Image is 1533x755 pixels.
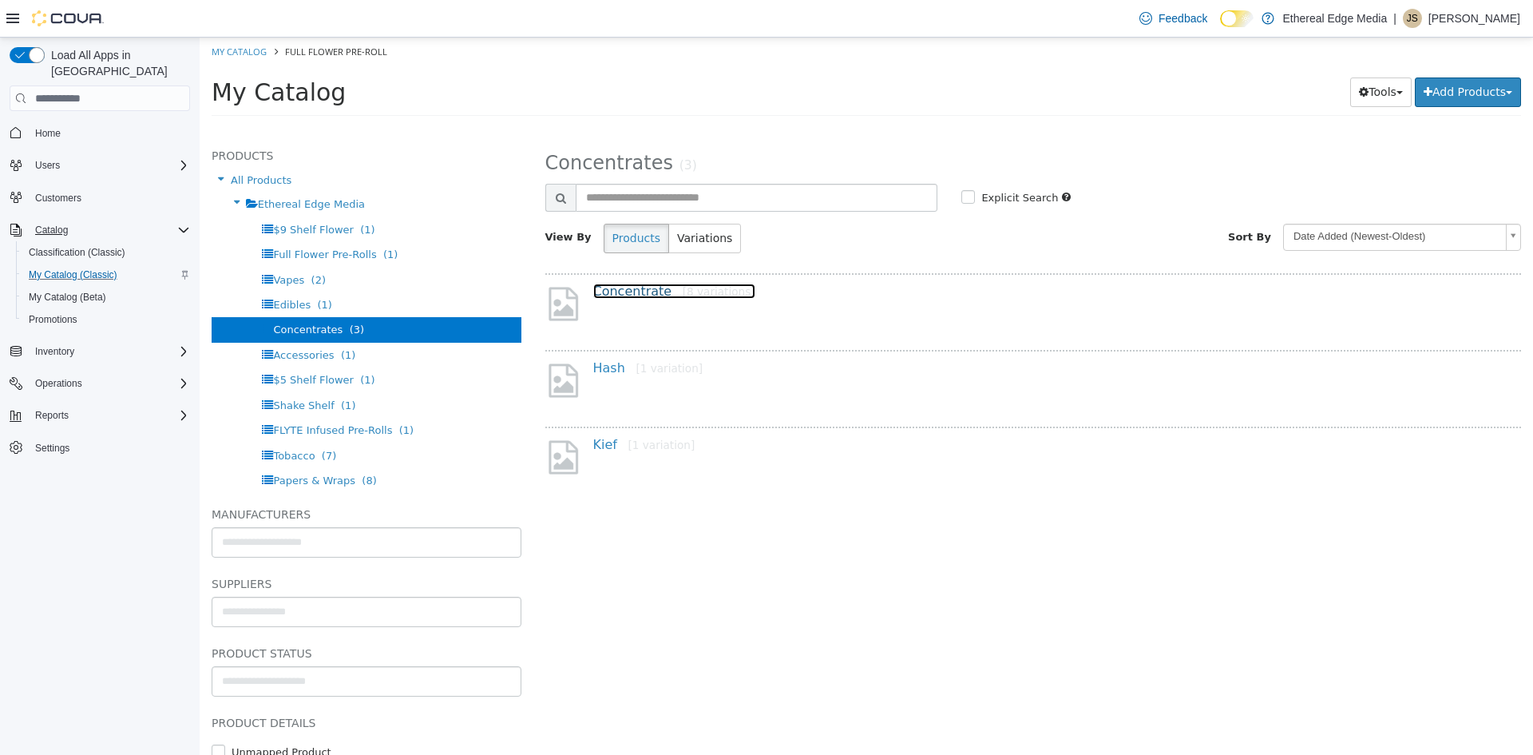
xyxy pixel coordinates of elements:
[150,286,164,298] span: (3)
[1083,186,1321,213] a: Date Added (Newest-Oldest)
[29,124,67,143] a: Home
[29,342,81,361] button: Inventory
[1220,10,1254,27] input: Dark Mode
[73,286,143,298] span: Concentrates
[73,362,134,374] span: Shake Shelf
[29,188,190,208] span: Customers
[12,8,67,20] a: My Catalog
[3,219,196,241] button: Catalog
[3,404,196,427] button: Reports
[3,340,196,363] button: Inventory
[73,387,192,399] span: FLYTE Infused Pre-Rolls
[394,323,504,338] a: Hash[1 variation]
[29,374,190,393] span: Operations
[12,537,322,556] h5: Suppliers
[73,236,105,248] span: Vapes
[469,186,541,216] button: Variations
[394,399,496,415] a: Kief[1 variation]
[160,186,175,198] span: (1)
[73,186,154,198] span: $9 Shelf Flower
[16,264,196,286] button: My Catalog (Classic)
[29,246,125,259] span: Classification (Classic)
[58,161,165,173] span: Ethereal Edge Media
[141,362,156,374] span: (1)
[778,153,858,169] label: Explicit Search
[35,345,74,358] span: Inventory
[22,288,190,307] span: My Catalog (Beta)
[1151,40,1212,70] button: Tools
[16,286,196,308] button: My Catalog (Beta)
[184,211,198,223] span: (1)
[29,291,106,304] span: My Catalog (Beta)
[22,265,190,284] span: My Catalog (Classic)
[29,342,190,361] span: Inventory
[35,159,60,172] span: Users
[29,313,77,326] span: Promotions
[45,47,190,79] span: Load All Apps in [GEOGRAPHIC_DATA]
[1403,9,1422,28] div: Justin Steinert
[29,221,190,240] span: Catalog
[3,436,196,459] button: Settings
[3,121,196,144] button: Home
[10,114,190,501] nav: Complex example
[162,437,176,449] span: (8)
[29,156,66,175] button: Users
[346,193,392,205] span: View By
[346,114,474,137] span: Concentrates
[29,156,190,175] span: Users
[35,442,69,455] span: Settings
[12,606,322,626] h5: Product Status
[12,109,322,128] h5: Products
[35,409,69,422] span: Reports
[35,224,68,236] span: Catalog
[141,312,156,324] span: (1)
[16,241,196,264] button: Classification (Classic)
[3,154,196,177] button: Users
[1407,9,1418,28] span: JS
[22,288,113,307] a: My Catalog (Beta)
[12,467,322,487] h5: Manufacturers
[1133,2,1214,34] a: Feedback
[3,186,196,209] button: Customers
[85,8,188,20] span: Full Flower Pre-Roll
[73,336,154,348] span: $5 Shelf Flower
[346,400,382,439] img: missing-image.png
[32,10,104,26] img: Cova
[73,437,156,449] span: Papers & Wraps
[35,377,82,390] span: Operations
[73,412,115,424] span: Tobacco
[16,308,196,331] button: Promotions
[160,336,175,348] span: (1)
[429,401,496,414] small: [1 variation]
[31,137,92,149] span: All Products
[29,438,190,458] span: Settings
[122,412,137,424] span: (7)
[29,268,117,281] span: My Catalog (Classic)
[1220,27,1221,28] span: Dark Mode
[1084,187,1300,212] span: Date Added (Newest-Oldest)
[394,246,556,261] a: Concentrate[8 variations]
[480,121,497,135] small: (3)
[1159,10,1207,26] span: Feedback
[1028,193,1072,205] span: Sort By
[1393,9,1396,28] p: |
[200,387,214,399] span: (1)
[29,374,89,393] button: Operations
[112,236,126,248] span: (2)
[73,211,176,223] span: Full Flower Pre-Rolls
[22,243,190,262] span: Classification (Classic)
[28,707,132,723] label: Unmapped Product
[22,310,84,329] a: Promotions
[483,248,556,260] small: [8 variations]
[73,312,134,324] span: Accessories
[436,324,503,337] small: [1 variation]
[1428,9,1520,28] p: [PERSON_NAME]
[12,41,146,69] span: My Catalog
[29,221,74,240] button: Catalog
[12,676,322,695] h5: Product Details
[29,439,76,458] a: Settings
[404,186,469,216] button: Products
[29,406,75,425] button: Reports
[29,189,88,208] a: Customers
[22,310,190,329] span: Promotions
